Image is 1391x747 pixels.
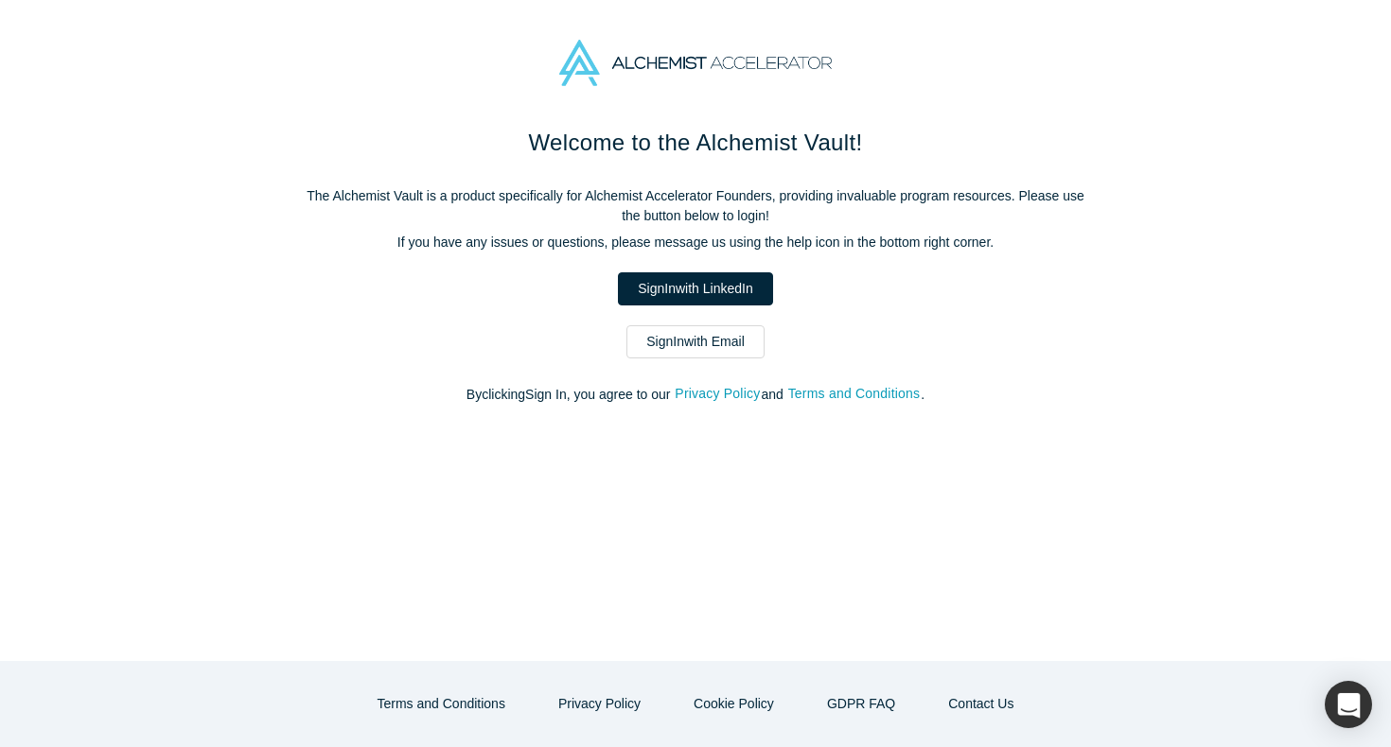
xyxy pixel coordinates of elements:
[674,383,761,405] button: Privacy Policy
[538,687,660,721] button: Privacy Policy
[358,687,525,721] button: Terms and Conditions
[928,687,1033,721] button: Contact Us
[787,383,922,405] button: Terms and Conditions
[298,385,1093,405] p: By clicking Sign In , you agree to our and .
[618,272,772,305] a: SignInwith LinkedIn
[559,40,832,86] img: Alchemist Accelerator Logo
[807,687,915,721] a: GDPR FAQ
[626,325,765,358] a: SignInwith Email
[298,126,1093,160] h1: Welcome to the Alchemist Vault!
[298,186,1093,226] p: The Alchemist Vault is a product specifically for Alchemist Accelerator Founders, providing inval...
[674,687,794,721] button: Cookie Policy
[298,233,1093,252] p: If you have any issues or questions, please message us using the help icon in the bottom right co...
